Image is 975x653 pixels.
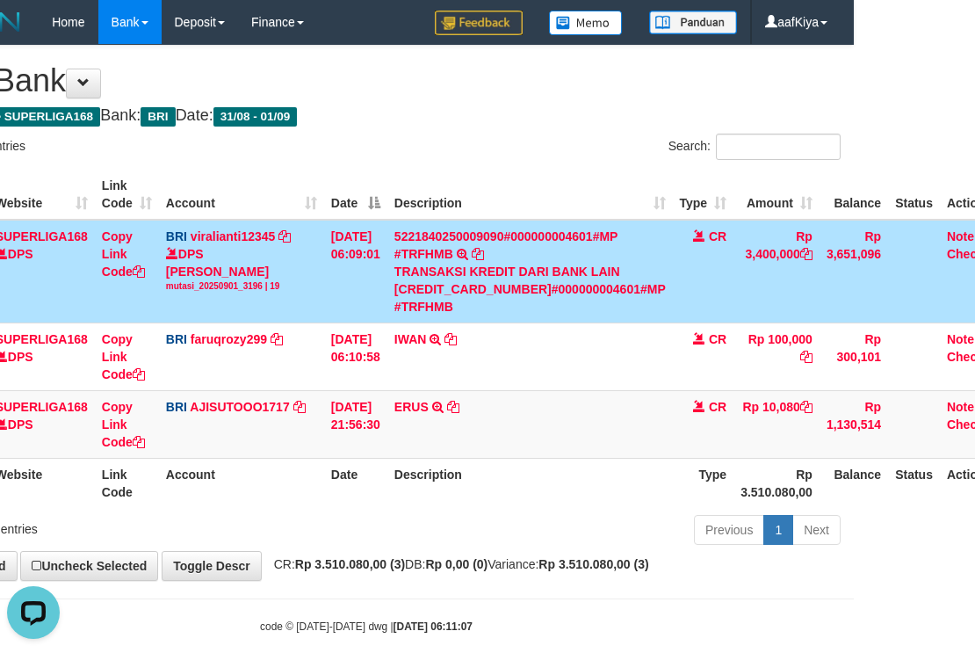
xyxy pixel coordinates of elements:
td: Rp 1,130,514 [820,390,888,458]
a: AJISUTOOO1717 [190,400,289,414]
a: Copy Link Code [102,400,145,449]
div: DPS [PERSON_NAME] [166,245,317,293]
th: Amount: activate to sort column ascending [733,170,820,220]
a: Copy AJISUTOOO1717 to clipboard [293,400,306,414]
th: Balance [820,170,888,220]
th: Description: activate to sort column ascending [387,170,673,220]
a: Toggle Descr [162,551,262,581]
a: Previous [694,515,764,545]
img: Feedback.jpg [435,11,523,35]
span: CR [709,400,726,414]
img: panduan.png [649,11,737,34]
a: Uncheck Selected [20,551,158,581]
td: Rp 3,400,000 [733,220,820,323]
th: Link Code [95,458,159,508]
span: BRI [166,332,187,346]
a: Note [947,229,974,243]
th: Account: activate to sort column ascending [159,170,324,220]
th: Status [888,170,940,220]
img: Button%20Memo.svg [549,11,623,35]
span: CR [709,332,726,346]
button: Open LiveChat chat widget [7,7,60,60]
a: Copy ERUS to clipboard [447,400,459,414]
td: [DATE] 21:56:30 [324,390,387,458]
a: Copy 5221840250009090#000000004601#MP #TRFHMB to clipboard [472,247,484,261]
td: Rp 10,080 [733,390,820,458]
a: 1 [763,515,793,545]
a: Note [947,400,974,414]
a: faruqrozy299 [191,332,267,346]
a: 5221840250009090#000000004601#MP #TRFHMB [394,229,618,261]
strong: [DATE] 06:11:07 [394,620,473,633]
small: code © [DATE]-[DATE] dwg | [260,620,473,633]
span: CR: DB: Variance: [265,557,649,571]
th: Link Code: activate to sort column ascending [95,170,159,220]
a: Copy Rp 100,000 to clipboard [800,350,812,364]
th: Account [159,458,324,508]
strong: Rp 3.510.080,00 (3) [295,557,405,571]
th: Date [324,458,387,508]
span: BRI [166,229,187,243]
span: BRI [141,107,175,127]
a: Copy IWAN to clipboard [444,332,457,346]
a: Copy faruqrozy299 to clipboard [271,332,283,346]
th: Status [888,458,940,508]
span: 31/08 - 01/09 [213,107,298,127]
span: BRI [166,400,187,414]
a: Copy Rp 10,080 to clipboard [800,400,812,414]
strong: Rp 3.510.080,00 (3) [538,557,648,571]
td: Rp 300,101 [820,323,888,390]
td: [DATE] 06:10:58 [324,323,387,390]
a: Copy Link Code [102,332,145,381]
span: CR [709,229,726,243]
th: Type: activate to sort column ascending [673,170,734,220]
td: [DATE] 06:09:01 [324,220,387,323]
div: mutasi_20250901_3196 | 19 [166,280,317,293]
a: ERUS [394,400,429,414]
a: Note [947,332,974,346]
th: Balance [820,458,888,508]
label: Search: [668,134,841,160]
a: viralianti12345 [191,229,276,243]
a: Next [792,515,841,545]
div: TRANSAKSI KREDIT DARI BANK LAIN [CREDIT_CARD_NUMBER]#000000004601#MP #TRFHMB [394,263,666,316]
a: Copy Rp 3,400,000 to clipboard [800,247,812,261]
th: Date: activate to sort column descending [324,170,387,220]
strong: Rp 0,00 (0) [425,557,487,571]
input: Search: [716,134,841,160]
a: Copy viralianti12345 to clipboard [278,229,291,243]
th: Type [673,458,734,508]
a: Copy Link Code [102,229,145,279]
th: Description [387,458,673,508]
a: IWAN [394,332,427,346]
th: Rp 3.510.080,00 [733,458,820,508]
td: Rp 3,651,096 [820,220,888,323]
td: Rp 100,000 [733,323,820,390]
